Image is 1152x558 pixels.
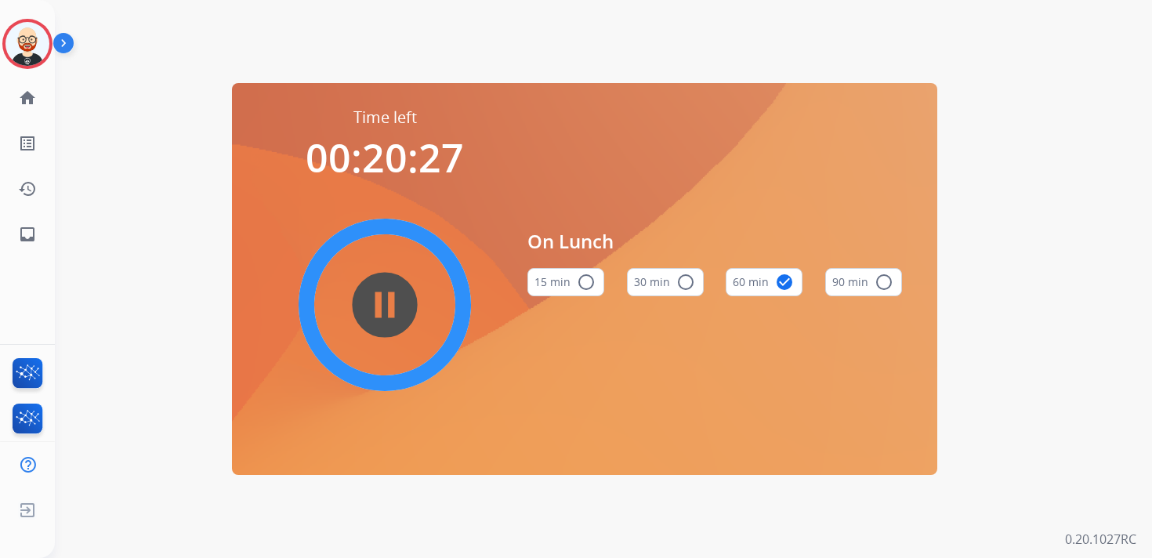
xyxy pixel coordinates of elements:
[375,295,394,314] mat-icon: pause_circle_filled
[18,225,37,244] mat-icon: inbox
[1065,530,1136,549] p: 0.20.1027RC
[18,179,37,198] mat-icon: history
[527,227,902,255] span: On Lunch
[676,273,695,292] mat-icon: radio_button_unchecked
[875,273,893,292] mat-icon: radio_button_unchecked
[353,107,417,129] span: Time left
[726,268,802,296] button: 60 min
[527,268,604,296] button: 15 min
[306,131,464,184] span: 00:20:27
[18,134,37,153] mat-icon: list_alt
[5,22,49,66] img: avatar
[577,273,596,292] mat-icon: radio_button_unchecked
[18,89,37,107] mat-icon: home
[825,268,902,296] button: 90 min
[775,273,794,292] mat-icon: check_circle
[627,268,704,296] button: 30 min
